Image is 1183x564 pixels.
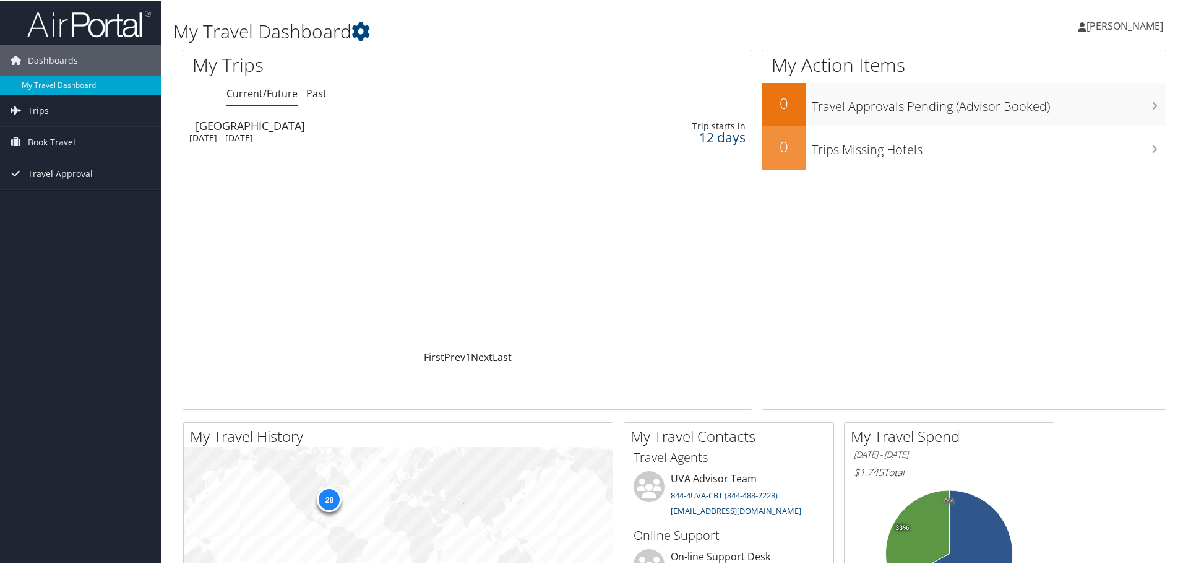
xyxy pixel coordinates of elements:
a: Last [493,349,512,363]
h6: [DATE] - [DATE] [854,448,1044,459]
span: Travel Approval [28,157,93,188]
a: 0Travel Approvals Pending (Advisor Booked) [762,82,1166,125]
img: airportal-logo.png [27,8,151,37]
a: 1 [465,349,471,363]
tspan: 33% [895,523,909,531]
h3: Trips Missing Hotels [812,134,1166,157]
div: [GEOGRAPHIC_DATA] [196,119,554,130]
a: Past [306,85,327,99]
li: UVA Advisor Team [627,470,830,521]
h3: Travel Approvals Pending (Advisor Booked) [812,90,1166,114]
h2: My Travel History [190,425,613,446]
h2: 0 [762,92,806,113]
h1: My Travel Dashboard [173,17,841,43]
h2: My Travel Spend [851,425,1054,446]
h1: My Action Items [762,51,1166,77]
span: Dashboards [28,44,78,75]
div: 28 [317,486,342,511]
a: [PERSON_NAME] [1078,6,1176,43]
span: [PERSON_NAME] [1086,18,1163,32]
a: First [424,349,444,363]
a: Prev [444,349,465,363]
a: 844-4UVA-CBT (844-488-2228) [671,488,778,500]
h3: Online Support [634,526,824,543]
div: Trip starts in [622,119,746,131]
tspan: 0% [944,497,954,504]
h3: Travel Agents [634,448,824,465]
span: Trips [28,94,49,125]
div: [DATE] - [DATE] [189,131,548,142]
a: Current/Future [226,85,298,99]
a: 0Trips Missing Hotels [762,125,1166,168]
h2: My Travel Contacts [630,425,833,446]
a: Next [471,349,493,363]
div: 12 days [622,131,746,142]
h2: 0 [762,135,806,156]
span: $1,745 [854,464,884,478]
span: Book Travel [28,126,75,157]
a: [EMAIL_ADDRESS][DOMAIN_NAME] [671,504,801,515]
h6: Total [854,464,1044,478]
h1: My Trips [192,51,505,77]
